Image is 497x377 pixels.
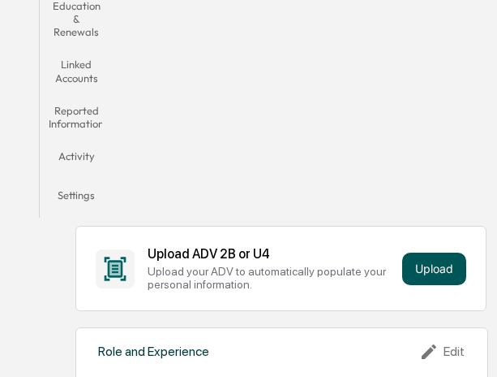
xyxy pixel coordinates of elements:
[40,140,113,179] button: Activity
[40,179,113,218] button: Settings
[40,48,113,94] button: Linked Accounts
[419,342,465,362] div: Edit
[148,246,396,262] div: Upload ADV 2B or U4
[402,253,466,285] button: Upload
[40,94,113,141] button: Reported Information
[98,344,209,359] div: Role and Experience
[148,265,396,291] div: Upload your ADV to automatically populate your personal information.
